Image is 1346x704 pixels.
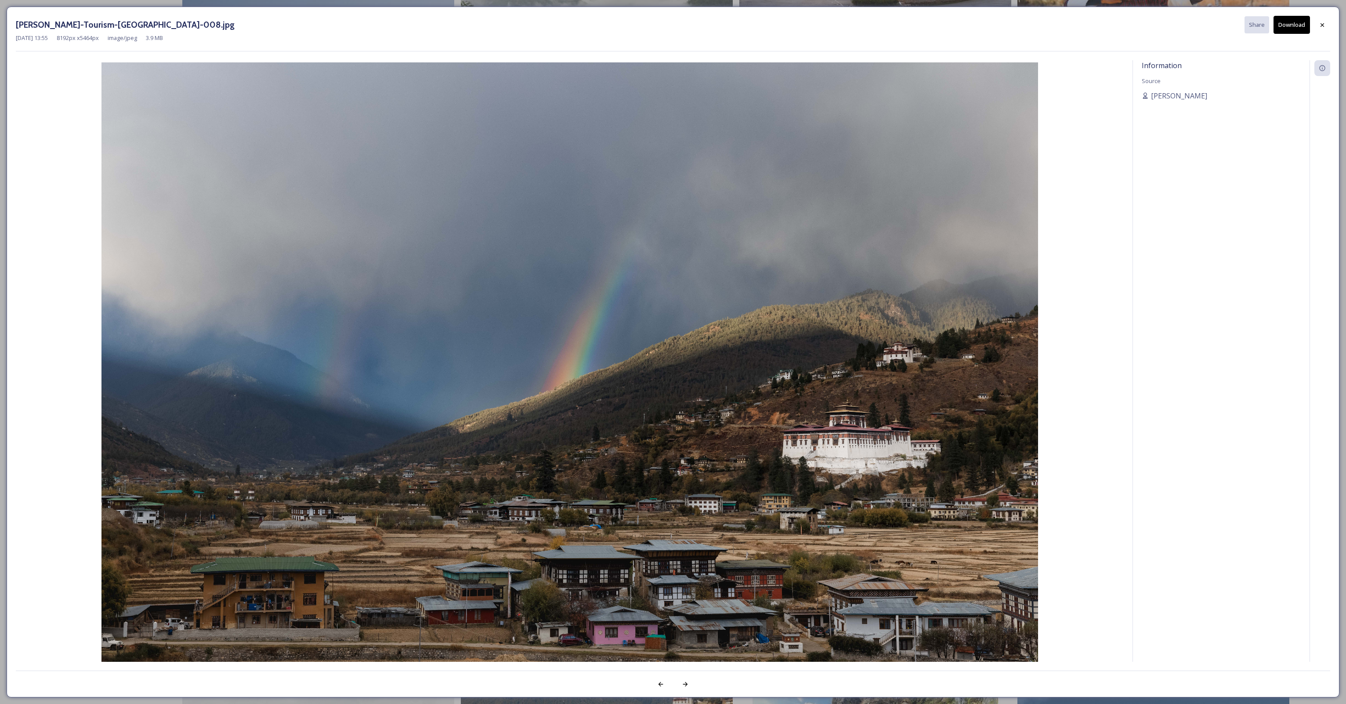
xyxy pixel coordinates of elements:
span: [PERSON_NAME] [1151,91,1207,101]
span: Information [1142,61,1182,70]
span: 3.9 MB [146,34,163,42]
span: Source [1142,77,1161,85]
h3: [PERSON_NAME]-Tourism-[GEOGRAPHIC_DATA]-008.jpg [16,18,235,31]
button: Download [1274,16,1310,34]
span: image/jpeg [108,34,137,42]
button: Share [1245,16,1269,33]
span: 8192 px x 5464 px [57,34,99,42]
span: [DATE] 13:55 [16,34,48,42]
img: Ben-Richards-Tourism-Bhutan-008.jpg [16,62,1124,687]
